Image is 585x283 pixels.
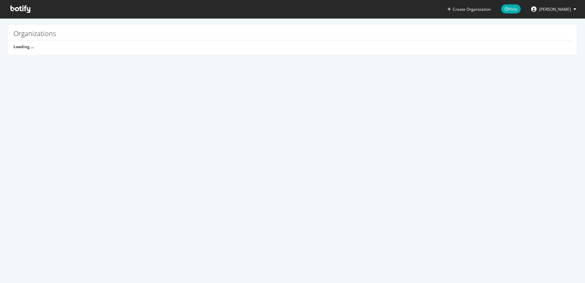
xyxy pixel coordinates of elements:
span: Travis Yano [539,6,571,12]
span: Help [501,4,521,13]
strong: Loading ... [13,44,34,50]
button: [PERSON_NAME] [526,4,582,14]
h1: Organizations [13,30,572,40]
button: Create Organization [447,6,491,12]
